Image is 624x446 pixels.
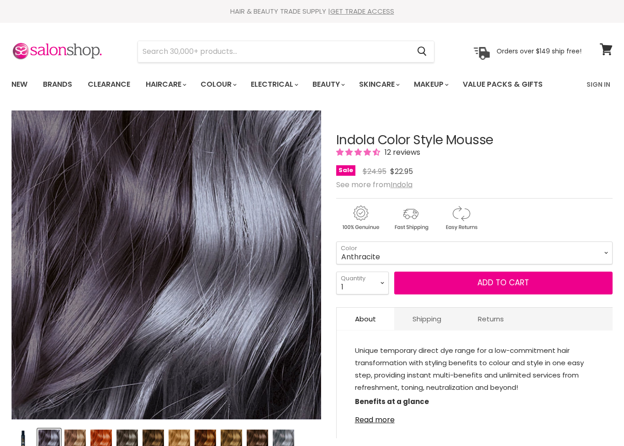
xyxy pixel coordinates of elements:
[394,272,613,294] button: Add to cart
[352,75,405,94] a: Skincare
[355,409,594,421] li: Non-sticky formula
[386,204,435,232] img: shipping.gif
[497,47,582,55] p: Orders over $149 ship free!
[138,41,410,62] input: Search
[81,75,137,94] a: Clearance
[336,133,613,147] h1: Indola Color Style Mousse
[5,75,34,94] a: New
[194,75,242,94] a: Colour
[330,6,394,16] a: GET TRADE ACCESS
[355,397,429,406] b: Benefits at a glance
[410,41,434,62] button: Search
[355,410,594,424] a: Read more
[456,75,550,94] a: Value Packs & Gifts
[336,272,389,294] select: Quantity
[407,75,454,94] a: Makeup
[477,277,529,288] span: Add to cart
[336,147,382,157] span: 4.33 stars
[581,75,616,94] a: Sign In
[382,147,420,157] span: 12 reviews
[355,344,594,395] p: Unique temporary direct dye range for a low-commitment hair transformation with styling benefits ...
[244,75,304,94] a: Electrical
[391,179,412,190] a: Indola
[137,41,434,63] form: Product
[139,75,192,94] a: Haircare
[336,165,355,176] span: Sale
[460,308,522,330] a: Returns
[390,166,413,177] span: $22.95
[5,71,566,98] ul: Main menu
[336,204,385,232] img: genuine.gif
[336,179,412,190] span: See more from
[11,110,321,420] img: Indola Color Style Mousse
[363,166,386,177] span: $24.95
[36,75,79,94] a: Brands
[11,110,321,420] div: Indola Color Style Mousse image. Click or Scroll to Zoom.
[337,308,394,330] a: About
[394,308,460,330] a: Shipping
[437,204,485,232] img: returns.gif
[306,75,350,94] a: Beauty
